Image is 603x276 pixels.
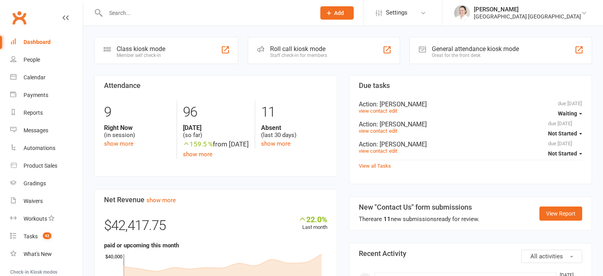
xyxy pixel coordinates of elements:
div: (last 30 days) [261,124,327,139]
div: There are new submissions ready for review. [359,214,479,224]
button: All activities [521,250,582,263]
div: What's New [24,251,52,257]
a: show more [104,140,133,147]
span: Settings [386,4,407,22]
div: Waivers [24,198,43,204]
div: 9 [104,101,171,124]
div: Action [359,121,582,128]
span: Add [334,10,344,16]
span: 159.5 % [183,140,213,148]
button: Add [320,6,354,20]
div: (in session) [104,124,171,139]
div: Member self check-in [117,53,165,58]
strong: [DATE] [183,124,249,132]
div: $42,417.75 [104,215,327,241]
button: Waiting [558,106,582,121]
a: View Report [539,207,582,221]
div: Roll call kiosk mode [270,45,327,53]
span: All activities [530,253,563,260]
a: Calendar [10,69,83,86]
a: Product Sales [10,157,83,175]
div: Great for the front desk [432,53,519,58]
strong: 11 [384,216,391,223]
span: Not Started [548,150,577,157]
strong: Absent [261,124,327,132]
a: Reports [10,104,83,122]
div: Dashboard [24,39,51,45]
div: Action [359,141,582,148]
a: edit [389,148,397,154]
span: : [PERSON_NAME] [376,101,427,108]
a: show more [183,151,212,158]
h3: Recent Activity [359,250,582,258]
span: : [PERSON_NAME] [376,141,427,148]
span: 42 [43,232,51,239]
span: Not Started [548,130,577,137]
a: Dashboard [10,33,83,51]
div: General attendance kiosk mode [432,45,519,53]
a: People [10,51,83,69]
div: Action [359,101,582,108]
a: show more [146,197,176,204]
div: Gradings [24,180,46,186]
a: What's New [10,245,83,263]
a: Gradings [10,175,83,192]
div: Automations [24,145,55,151]
a: view contact [359,148,387,154]
div: Tasks [24,233,38,239]
h3: New "Contact Us" form submissions [359,203,479,211]
a: Payments [10,86,83,104]
div: Messages [24,127,48,133]
h3: Net Revenue [104,196,327,204]
h3: Due tasks [359,82,582,90]
div: 96 [183,101,249,124]
button: Not Started [548,126,582,141]
div: Last month [298,215,327,232]
h3: Attendance [104,82,327,90]
div: 11 [261,101,327,124]
a: view contact [359,128,387,134]
div: [PERSON_NAME] [474,6,581,13]
a: show more [261,140,291,147]
a: Waivers [10,192,83,210]
div: Reports [24,110,43,116]
div: Payments [24,92,48,98]
div: 22.0% [298,215,327,223]
a: Workouts [10,210,83,228]
span: : [PERSON_NAME] [376,121,427,128]
div: from [DATE] [183,139,249,150]
div: Workouts [24,216,47,222]
a: edit [389,108,397,114]
div: Class kiosk mode [117,45,165,53]
img: thumb_image1759380684.png [454,5,470,21]
strong: paid or upcoming this month [104,242,179,249]
div: (so far) [183,124,249,139]
input: Search... [103,7,310,18]
span: Waiting [558,110,577,117]
button: Not Started [548,146,582,161]
a: View all Tasks [359,163,391,169]
a: Clubworx [9,8,29,27]
div: Product Sales [24,163,57,169]
strong: Right Now [104,124,171,132]
a: edit [389,128,397,134]
a: Tasks 42 [10,228,83,245]
div: [GEOGRAPHIC_DATA] [GEOGRAPHIC_DATA] [474,13,581,20]
div: Staff check-in for members [270,53,327,58]
a: Messages [10,122,83,139]
div: People [24,57,40,63]
a: view contact [359,108,387,114]
a: Automations [10,139,83,157]
div: Calendar [24,74,46,80]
